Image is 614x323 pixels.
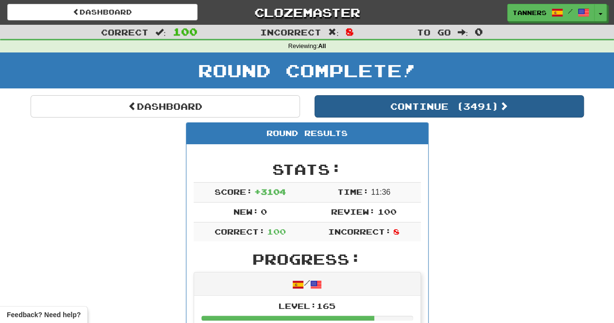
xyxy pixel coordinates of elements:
span: : [155,28,166,36]
span: / [568,8,573,15]
span: New: [233,207,259,216]
a: Dashboard [31,95,300,118]
span: To go [416,27,450,37]
h1: Round Complete! [3,61,611,80]
span: 100 [378,207,397,216]
span: 8 [393,227,399,236]
span: Incorrect [260,27,321,37]
span: 0 [475,26,483,37]
span: + 3104 [254,187,286,196]
span: : [328,28,339,36]
h2: Stats: [194,161,421,177]
span: Review: [331,207,375,216]
span: Open feedback widget [7,310,81,320]
span: 0 [261,207,267,216]
span: 11 : 36 [371,188,390,196]
span: 8 [346,26,354,37]
span: Score: [215,187,252,196]
strong: All [318,43,326,50]
span: tanners [513,8,547,17]
span: Incorrect: [328,227,391,236]
span: 100 [173,26,198,37]
a: Dashboard [7,4,198,20]
h2: Progress: [194,251,421,267]
button: Continue (3491) [315,95,584,118]
span: : [457,28,468,36]
span: Correct [101,27,149,37]
a: Clozemaster [212,4,402,21]
span: Correct: [215,227,265,236]
div: Round Results [186,123,428,144]
a: tanners / [507,4,595,21]
div: / [194,272,420,295]
span: Level: 165 [279,301,335,310]
span: Time: [337,187,369,196]
span: 100 [267,227,286,236]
